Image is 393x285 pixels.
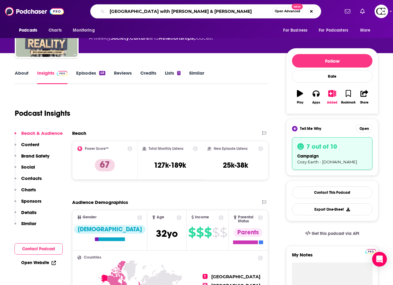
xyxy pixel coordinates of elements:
span: More [360,26,371,35]
p: Similar [21,221,36,226]
img: tell me why sparkle [293,127,297,131]
span: New [292,4,303,10]
a: Get this podcast via API [300,226,364,241]
div: 1 [177,71,180,75]
button: open menu [315,25,357,36]
span: Parental Status [238,215,257,223]
span: $ [212,228,219,237]
button: Similar [14,221,36,232]
button: Charts [14,187,36,198]
label: My Notes [292,252,372,263]
button: Open AdvancedNew [272,8,303,15]
span: Countries [84,256,101,260]
img: Podchaser Pro [57,71,68,76]
span: Open Advanced [275,10,300,13]
button: Reach & Audience [14,130,63,142]
a: Open Website [21,260,56,265]
button: Play [292,86,308,108]
span: Charts [49,26,62,35]
button: Contact Podcast [14,243,63,255]
span: Gender [83,215,96,219]
a: Episodes48 [76,70,105,84]
button: Contacts [14,175,42,187]
a: Charts [45,25,65,36]
h2: Reach [72,130,86,136]
a: Contact This Podcast [292,186,372,198]
span: Age [157,215,164,219]
span: Get this podcast via API [312,231,359,236]
h3: 7 out of 10 [306,142,337,150]
button: open menu [279,25,315,36]
div: 48 [99,71,105,75]
span: Cozy Earth - [DOMAIN_NAME] [297,159,357,164]
button: Details [14,209,37,221]
span: 1 [203,274,208,279]
h3: 127k-189k [154,161,186,170]
div: [DEMOGRAPHIC_DATA] [74,225,146,234]
a: Similar [189,70,204,84]
h2: Audience Demographics [72,199,128,205]
div: Play [297,101,303,104]
a: About [15,70,29,84]
span: [GEOGRAPHIC_DATA] [211,274,260,279]
a: Reviews [114,70,132,84]
span: Tell Me Why [300,126,321,131]
a: Credits [140,70,156,84]
button: Content [14,142,39,153]
button: Show profile menu [375,5,388,18]
button: Open [356,125,372,132]
p: Details [21,209,37,215]
a: Show notifications dropdown [342,6,353,17]
span: $ [188,228,196,237]
h2: New Episode Listens [214,146,247,151]
button: Added [324,86,340,108]
button: Bookmark [340,86,356,108]
button: Follow [292,54,372,68]
p: Brand Safety [21,153,49,159]
div: Share [360,101,368,104]
a: Pro website [365,248,376,254]
div: Search podcasts, credits, & more... [90,4,321,18]
button: open menu [68,25,103,36]
button: Brand Safety [14,153,49,164]
span: Income [195,215,209,219]
h2: Power Score™ [85,146,109,151]
h3: 25k-38k [223,161,248,170]
div: Open Intercom Messenger [372,252,387,267]
p: Reach & Audience [21,130,63,136]
span: Podcasts [19,26,37,35]
div: A weekly podcast [89,34,213,42]
div: Parents [234,228,263,237]
a: InsightsPodchaser Pro [37,70,68,84]
span: Logged in as cozyearthaudio [375,5,388,18]
div: Added [327,101,337,104]
p: 67 [95,159,115,171]
input: Search podcasts, credits, & more... [107,6,272,16]
img: Podchaser - Follow, Share and Rate Podcasts [5,6,64,17]
div: Rate [292,70,372,83]
h1: Podcast Insights [15,109,70,118]
button: open menu [356,25,378,36]
button: Share [356,86,372,108]
button: open menu [15,25,45,36]
p: Content [21,142,39,147]
p: Sponsors [21,198,41,204]
h2: Total Monthly Listens [149,146,183,151]
img: User Profile [375,5,388,18]
div: Bookmark [341,101,356,104]
button: Apps [308,86,324,108]
div: Apps [312,101,320,104]
p: Social [21,164,35,170]
span: For Business [283,26,307,35]
p: Contacts [21,175,42,181]
button: Sponsors [14,198,41,209]
a: Lists1 [165,70,180,84]
span: $ [204,228,212,237]
span: 32 yo [156,228,178,240]
button: Export One-Sheet [292,203,372,215]
p: Charts [21,187,36,193]
span: campaign [297,154,319,159]
span: Monitoring [73,26,95,35]
span: $ [220,228,227,237]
